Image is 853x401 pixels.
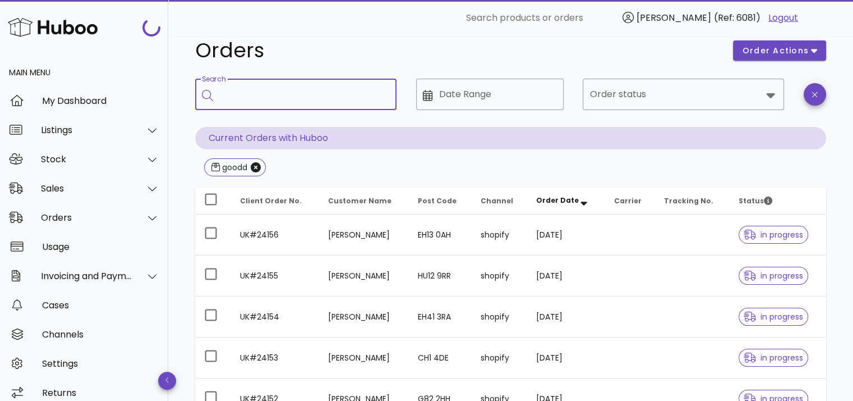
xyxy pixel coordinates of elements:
div: My Dashboard [42,95,159,106]
div: Listings [41,125,132,135]
td: [DATE] [527,215,605,256]
button: Close [251,162,261,172]
th: Status [730,188,826,215]
th: Order Date: Sorted descending. Activate to remove sorting. [527,188,605,215]
td: shopify [471,338,527,379]
td: shopify [471,297,527,338]
th: Client Order No. [231,188,319,215]
div: goodd [220,162,247,173]
span: Status [739,196,772,206]
td: [DATE] [527,297,605,338]
span: [PERSON_NAME] [637,11,711,24]
span: in progress [744,313,803,321]
td: [PERSON_NAME] [319,215,409,256]
th: Customer Name [319,188,409,215]
td: HU12 9RR [409,256,472,297]
td: UK#24155 [231,256,319,297]
span: order actions [742,45,809,57]
span: Tracking No. [664,196,713,206]
button: order actions [733,40,826,61]
td: shopify [471,215,527,256]
th: Channel [471,188,527,215]
td: EH13 0AH [409,215,472,256]
div: Channels [42,329,159,340]
th: Tracking No. [655,188,730,215]
td: [PERSON_NAME] [319,338,409,379]
span: in progress [744,354,803,362]
td: UK#24156 [231,215,319,256]
span: in progress [744,272,803,280]
span: Customer Name [328,196,391,206]
td: [DATE] [527,256,605,297]
div: Returns [42,388,159,398]
span: Post Code [418,196,457,206]
td: CH1 4DE [409,338,472,379]
span: Order Date [536,195,579,205]
td: UK#24153 [231,338,319,379]
div: Sales [41,183,132,194]
div: Orders [41,212,132,223]
span: Carrier [614,196,642,206]
h1: Orders [195,40,720,61]
td: EH41 3RA [409,297,472,338]
div: Settings [42,358,159,369]
div: Order status [583,79,784,110]
div: Stock [41,154,132,165]
th: Carrier [605,188,655,215]
label: Search [202,75,225,84]
span: Channel [480,196,513,206]
div: Invoicing and Payments [41,271,132,281]
td: [DATE] [527,338,605,379]
span: in progress [744,231,803,239]
td: UK#24154 [231,297,319,338]
td: [PERSON_NAME] [319,256,409,297]
td: shopify [471,256,527,297]
span: (Ref: 6081) [714,11,760,24]
div: Usage [42,241,159,252]
div: Cases [42,300,159,311]
a: Logout [768,11,798,25]
th: Post Code [409,188,472,215]
img: Huboo Logo [8,15,98,39]
td: [PERSON_NAME] [319,297,409,338]
span: Client Order No. [240,196,302,206]
p: Current Orders with Huboo [195,127,826,149]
